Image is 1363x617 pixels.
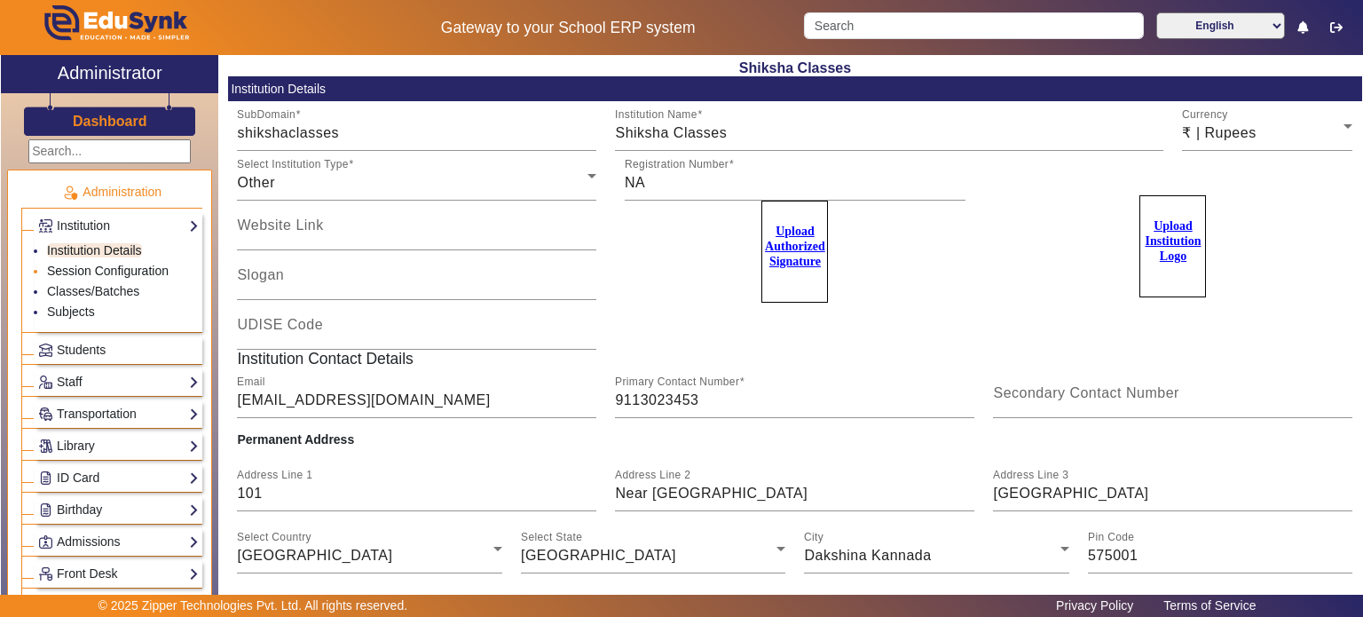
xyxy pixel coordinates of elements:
input: Address Line 2 [615,483,974,504]
mat-card-header: Institution Details [228,76,1362,101]
a: Privacy Policy [1047,594,1142,617]
mat-label: Primary Contact Number [615,376,739,388]
mat-label: Pin Code [1088,532,1134,543]
span: Dakshina Kannada [804,548,931,563]
mat-label: Address Line 1 [237,470,312,481]
h5: Institution Contact Details [228,350,1362,368]
a: Dashboard [72,112,148,131]
mat-label: UDISE Code [237,317,323,332]
input: Address Line 3 [993,483,1352,504]
mat-label: Email [237,376,265,388]
h2: Administrator [58,62,162,83]
a: Subjects [47,305,95,319]
p: Administration [21,183,202,202]
span: Other [237,175,275,190]
img: Students.png [39,344,52,357]
span: Students [57,343,106,357]
mat-label: Website Link [237,218,323,233]
input: Email [237,390,596,411]
mat-label: City [804,532,823,543]
u: Upload Authorized Signature [765,225,825,268]
mat-label: Select Country [237,532,311,543]
h3: Dashboard [73,113,147,130]
a: Classes/Batches [47,284,139,298]
a: Terms of Service [1154,594,1265,617]
input: Address Line 1 [237,483,596,504]
mat-label: Address Line 3 [993,470,1068,481]
mat-label: Select State [521,532,582,543]
mat-label: Institution Name [615,109,697,121]
input: Website Link [237,222,596,243]
input: Primary Contact Number [615,390,974,411]
mat-label: Slogan [237,267,284,282]
p: © 2025 Zipper Technologies Pvt. Ltd. All rights reserved. [98,597,408,615]
span: [GEOGRAPHIC_DATA] [521,548,676,563]
mat-label: SubDomain [237,109,295,121]
mat-label: Secondary Contact Number [993,385,1178,400]
input: UDISE Code [237,321,596,343]
u: Upload Institution Logo [1145,219,1201,263]
input: Search [804,12,1143,39]
span: ₹ | Rupees [1182,125,1256,140]
b: Permanent Address [237,432,354,447]
input: Slogan [237,272,596,293]
img: Administration.png [62,185,78,201]
h2: Shiksha Classes [228,59,1362,76]
h5: Gateway to your School ERP system [351,19,785,37]
mat-label: Select Institution Type [237,159,349,170]
input: Search... [28,139,191,163]
a: Session Configuration [47,264,169,278]
a: Administrator [1,55,218,93]
span: [GEOGRAPHIC_DATA] [237,548,392,563]
mat-label: Registration Number [625,159,729,170]
input: SubDomain [237,123,596,144]
input: Pin Code [1088,545,1353,566]
input: Institution Name [615,123,1163,144]
a: Institution Details [47,243,142,257]
a: Students [38,340,199,360]
mat-label: Address Line 2 [615,470,690,481]
mat-label: Currency [1182,109,1228,121]
input: Registration Number [625,172,965,194]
